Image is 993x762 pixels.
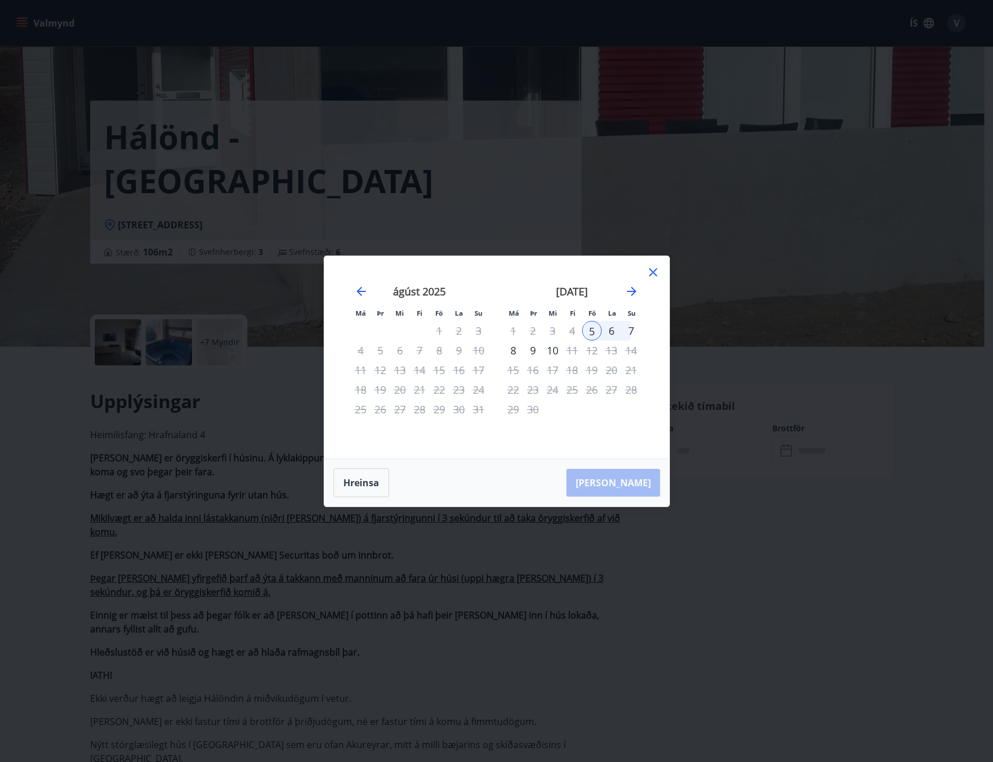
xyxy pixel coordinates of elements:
[395,309,404,317] small: Mi
[503,360,523,380] td: Not available. mánudagur, 15. september 2025
[628,309,636,317] small: Su
[338,270,655,445] div: Calendar
[543,380,562,400] div: Aðeins útritun í boði
[417,309,423,317] small: Fi
[370,380,390,400] td: Not available. þriðjudagur, 19. ágúst 2025
[523,341,543,360] div: 9
[621,321,641,341] td: Choose sunnudagur, 7. september 2025 as your check-out date. It’s available.
[602,360,621,380] td: Not available. laugardagur, 20. september 2025
[503,341,523,360] div: 8
[588,309,596,317] small: Fö
[449,400,469,419] td: Not available. laugardagur, 30. ágúst 2025
[523,380,543,400] td: Not available. þriðjudagur, 23. september 2025
[582,341,602,360] td: Not available. föstudagur, 12. september 2025
[377,309,384,317] small: Þr
[355,309,366,317] small: Má
[625,284,639,298] div: Move forward to switch to the next month.
[582,321,602,341] td: Selected as start date. föstudagur, 5. september 2025
[608,309,616,317] small: La
[410,400,429,419] td: Not available. fimmtudagur, 28. ágúst 2025
[435,309,443,317] small: Fö
[570,309,576,317] small: Fi
[334,468,389,497] button: Hreinsa
[390,380,410,400] td: Not available. miðvikudagur, 20. ágúst 2025
[503,341,523,360] td: Choose mánudagur, 8. september 2025 as your check-out date. It’s available.
[543,380,562,400] td: Not available. miðvikudagur, 24. september 2025
[429,400,449,419] td: Not available. föstudagur, 29. ágúst 2025
[621,341,641,360] td: Not available. sunnudagur, 14. september 2025
[469,380,488,400] td: Not available. sunnudagur, 24. ágúst 2025
[543,341,562,360] td: Choose miðvikudagur, 10. september 2025 as your check-out date. It’s available.
[523,360,543,380] td: Not available. þriðjudagur, 16. september 2025
[351,380,370,400] td: Not available. mánudagur, 18. ágúst 2025
[469,321,488,341] td: Not available. sunnudagur, 3. ágúst 2025
[621,360,641,380] td: Not available. sunnudagur, 21. september 2025
[543,341,562,360] div: Aðeins útritun í boði
[475,309,483,317] small: Su
[509,309,519,317] small: Má
[602,341,621,360] td: Not available. laugardagur, 13. september 2025
[469,400,488,419] td: Not available. sunnudagur, 31. ágúst 2025
[351,400,370,419] td: Not available. mánudagur, 25. ágúst 2025
[503,380,523,400] td: Not available. mánudagur, 22. september 2025
[390,360,410,380] td: Not available. miðvikudagur, 13. ágúst 2025
[370,341,390,360] td: Not available. þriðjudagur, 5. ágúst 2025
[621,380,641,400] td: Not available. sunnudagur, 28. september 2025
[429,380,449,400] td: Not available. föstudagur, 22. ágúst 2025
[393,284,446,298] strong: ágúst 2025
[370,360,390,380] td: Not available. þriðjudagur, 12. ágúst 2025
[410,380,429,400] td: Not available. fimmtudagur, 21. ágúst 2025
[429,321,449,341] td: Not available. föstudagur, 1. ágúst 2025
[582,321,602,341] div: 5
[562,341,582,360] td: Not available. fimmtudagur, 11. september 2025
[523,400,543,419] td: Not available. þriðjudagur, 30. september 2025
[543,321,562,341] td: Not available. miðvikudagur, 3. september 2025
[503,321,523,341] td: Not available. mánudagur, 1. september 2025
[354,284,368,298] div: Move backward to switch to the previous month.
[429,341,449,360] td: Not available. föstudagur, 8. ágúst 2025
[455,309,463,317] small: La
[582,360,602,380] td: Not available. föstudagur, 19. september 2025
[410,360,429,380] td: Not available. fimmtudagur, 14. ágúst 2025
[543,360,562,380] td: Not available. miðvikudagur, 17. september 2025
[562,380,582,400] td: Not available. fimmtudagur, 25. september 2025
[390,341,410,360] td: Not available. miðvikudagur, 6. ágúst 2025
[469,360,488,380] td: Not available. sunnudagur, 17. ágúst 2025
[390,400,410,419] div: Aðeins útritun í boði
[562,321,582,341] td: Not available. fimmtudagur, 4. september 2025
[469,341,488,360] td: Not available. sunnudagur, 10. ágúst 2025
[390,400,410,419] td: Not available. miðvikudagur, 27. ágúst 2025
[449,360,469,380] td: Not available. laugardagur, 16. ágúst 2025
[582,380,602,400] td: Not available. föstudagur, 26. september 2025
[351,341,370,360] td: Not available. mánudagur, 4. ágúst 2025
[370,400,390,419] td: Not available. þriðjudagur, 26. ágúst 2025
[503,400,523,419] td: Not available. mánudagur, 29. september 2025
[543,321,562,341] div: Aðeins útritun í boði
[523,321,543,341] td: Not available. þriðjudagur, 2. september 2025
[449,380,469,400] td: Not available. laugardagur, 23. ágúst 2025
[410,341,429,360] td: Not available. fimmtudagur, 7. ágúst 2025
[429,360,449,380] td: Not available. föstudagur, 15. ágúst 2025
[562,360,582,380] td: Not available. fimmtudagur, 18. september 2025
[523,341,543,360] td: Choose þriðjudagur, 9. september 2025 as your check-out date. It’s available.
[556,284,588,298] strong: [DATE]
[621,321,641,341] div: 7
[602,321,621,341] td: Choose laugardagur, 6. september 2025 as your check-out date. It’s available.
[549,309,557,317] small: Mi
[449,341,469,360] td: Not available. laugardagur, 9. ágúst 2025
[602,321,621,341] div: 6
[530,309,537,317] small: Þr
[449,321,469,341] td: Not available. laugardagur, 2. ágúst 2025
[543,360,562,380] div: Aðeins útritun í boði
[351,360,370,380] td: Not available. mánudagur, 11. ágúst 2025
[602,380,621,400] td: Not available. laugardagur, 27. september 2025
